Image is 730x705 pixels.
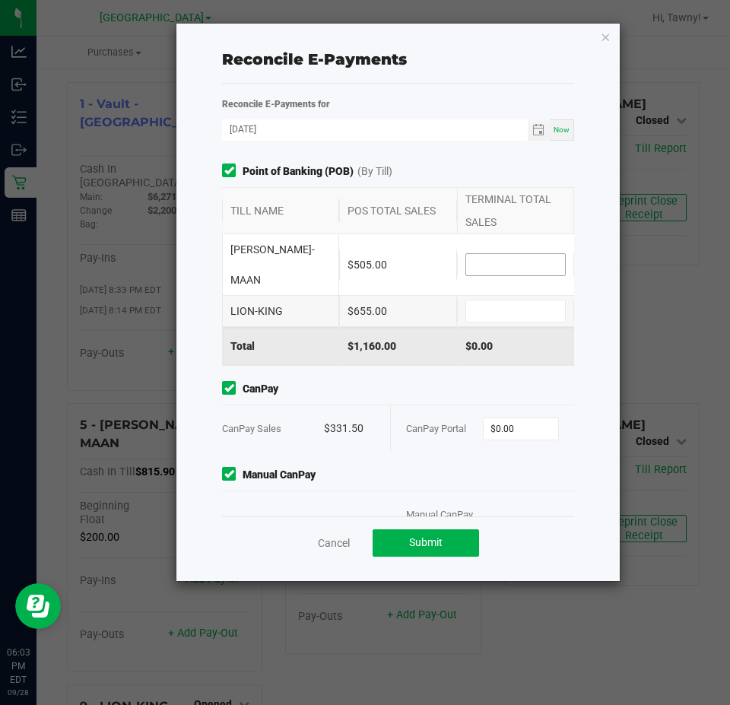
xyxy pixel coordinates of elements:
span: CanPay Sales [222,423,281,434]
strong: Manual CanPay [243,467,316,483]
div: TILL NAME [222,199,339,222]
button: Submit [373,529,479,557]
form-toggle: Include in reconciliation [222,467,243,483]
span: (By Till) [357,164,392,179]
div: $655.00 [339,296,456,326]
div: $1,160.00 [339,327,456,365]
div: POS TOTAL SALES [339,199,456,222]
div: $80.00 [324,515,375,561]
form-toggle: Include in reconciliation [222,164,243,179]
div: [PERSON_NAME]-MAAN [222,234,339,295]
span: Now [554,125,570,134]
div: $0.00 [457,327,574,365]
iframe: Resource center [15,583,61,629]
span: Toggle calendar [528,119,550,141]
strong: Point of Banking (POB) [243,164,354,179]
a: Cancel [318,535,350,551]
form-toggle: Include in reconciliation [222,381,243,397]
div: LION-KING [222,296,339,326]
div: Reconcile E-Payments [222,48,574,71]
strong: Reconcile E-Payments for [222,99,330,110]
div: TERMINAL TOTAL SALES [457,188,574,233]
strong: CanPay [243,381,278,397]
input: Date [222,119,528,138]
span: CanPay Portal [406,423,466,434]
div: $505.00 [339,249,456,280]
div: $331.50 [324,405,375,452]
span: Submit [409,536,443,548]
div: Total [222,327,339,365]
span: Manual CanPay Portal [406,509,473,567]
